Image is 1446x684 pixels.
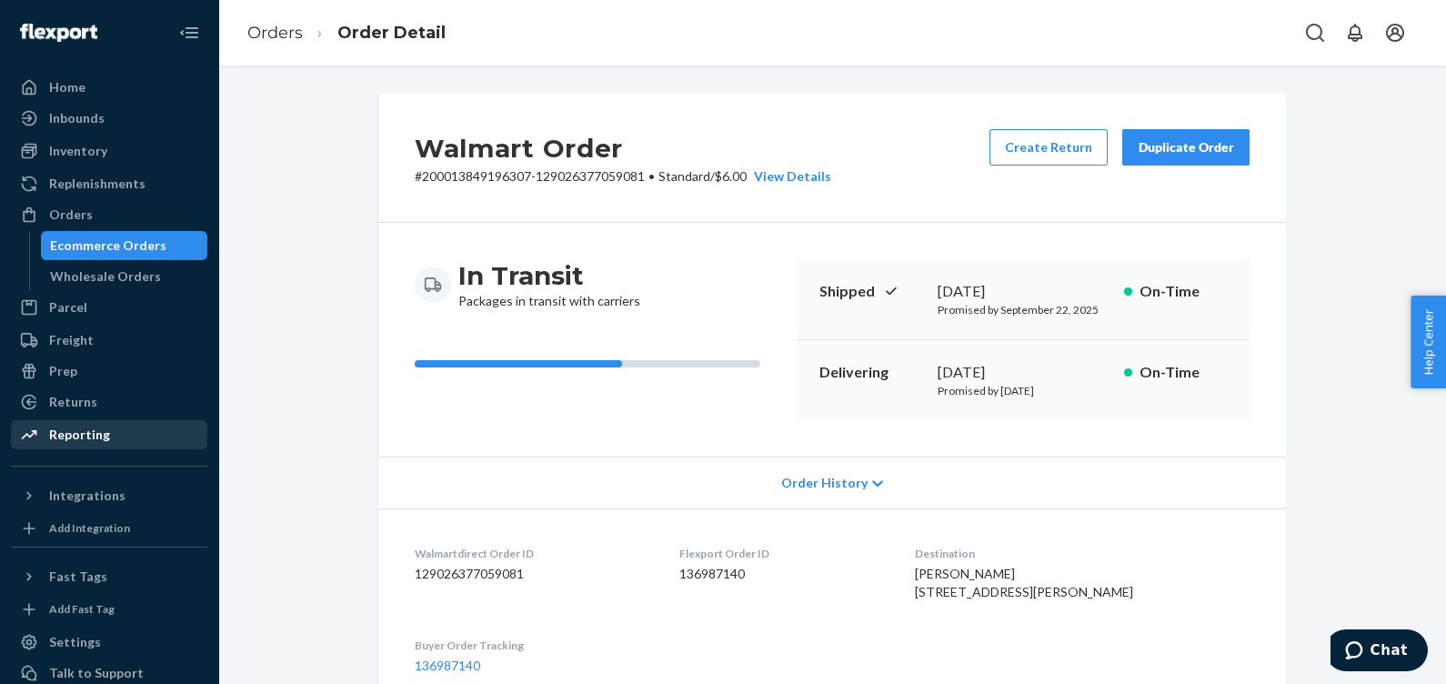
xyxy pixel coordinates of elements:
p: Shipped [819,281,923,302]
div: Replenishments [49,175,146,193]
h2: Walmart Order [415,129,831,167]
a: Returns [11,387,207,417]
div: Returns [49,393,97,411]
a: Freight [11,326,207,355]
button: Close Navigation [171,15,207,51]
p: Promised by September 22, 2025 [938,302,1110,317]
h3: In Transit [458,259,640,292]
div: Add Integration [49,520,130,536]
div: Reporting [49,426,110,444]
div: Orders [49,206,93,224]
dt: Destination [915,546,1250,561]
dd: 136987140 [679,565,886,583]
div: Home [49,78,85,96]
a: Ecommerce Orders [41,231,208,260]
p: On-Time [1140,362,1228,383]
button: Open notifications [1337,15,1373,51]
button: Fast Tags [11,562,207,591]
div: Inbounds [49,109,105,127]
a: Add Integration [11,518,207,539]
div: [DATE] [938,281,1110,302]
dt: Buyer Order Tracking [415,638,650,653]
iframe: Opens a widget where you can chat to one of our agents [1331,629,1428,675]
button: Open Search Box [1297,15,1333,51]
div: Add Fast Tag [49,601,115,617]
span: Order History [781,474,868,492]
span: [PERSON_NAME] [STREET_ADDRESS][PERSON_NAME] [915,566,1133,599]
button: Help Center [1411,296,1446,388]
a: Orders [247,23,303,43]
span: Standard [658,168,710,184]
button: Integrations [11,481,207,510]
div: Talk to Support [49,664,144,682]
button: Duplicate Order [1122,129,1250,166]
a: 136987140 [415,658,480,673]
img: Flexport logo [20,24,97,42]
button: View Details [747,167,831,186]
p: On-Time [1140,281,1228,302]
dt: Flexport Order ID [679,546,886,561]
div: Wholesale Orders [50,267,161,286]
p: # 200013849196307-129026377059081 / $6.00 [415,167,831,186]
div: Fast Tags [49,568,107,586]
div: Packages in transit with carriers [458,259,640,310]
div: Freight [49,331,94,349]
a: Wholesale Orders [41,262,208,291]
div: Inventory [49,142,107,160]
ol: breadcrumbs [233,6,460,60]
a: Home [11,73,207,102]
button: Create Return [989,129,1108,166]
a: Add Fast Tag [11,598,207,620]
div: Settings [49,633,101,651]
p: Delivering [819,362,923,383]
dt: Walmartdirect Order ID [415,546,650,561]
p: Promised by [DATE] [938,383,1110,398]
span: • [648,168,655,184]
a: Inventory [11,136,207,166]
a: Settings [11,628,207,657]
a: Orders [11,200,207,229]
a: Order Detail [337,23,446,43]
a: Parcel [11,293,207,322]
dd: 129026377059081 [415,565,650,583]
a: Replenishments [11,169,207,198]
div: [DATE] [938,362,1110,383]
a: Reporting [11,420,207,449]
a: Inbounds [11,104,207,133]
div: Ecommerce Orders [50,236,166,255]
div: Parcel [49,298,87,317]
div: Integrations [49,487,126,505]
div: Duplicate Order [1138,138,1234,156]
div: Prep [49,362,77,380]
a: Prep [11,357,207,386]
button: Open account menu [1377,15,1413,51]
